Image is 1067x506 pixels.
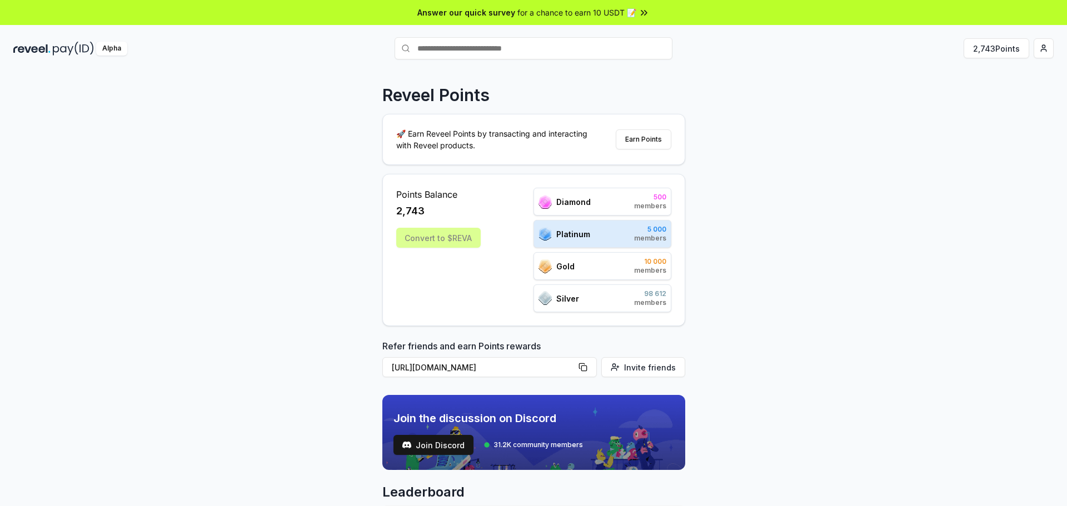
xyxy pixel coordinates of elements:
p: Reveel Points [382,85,490,105]
span: Points Balance [396,188,481,201]
button: 2,743Points [964,38,1029,58]
span: 2,743 [396,203,425,219]
span: Leaderboard [382,483,685,501]
span: Join the discussion on Discord [393,410,583,426]
img: test [402,440,411,449]
img: ranks_icon [539,291,552,305]
span: members [634,266,666,275]
div: Refer friends and earn Points rewards [382,339,685,382]
span: Silver [556,293,579,304]
span: Answer our quick survey [417,7,515,18]
div: Alpha [96,42,127,56]
span: 98 612 [634,289,666,298]
span: Gold [556,260,575,272]
a: testJoin Discord [393,435,473,455]
img: reveel_dark [13,42,51,56]
span: members [634,234,666,243]
span: for a chance to earn 10 USDT 📝 [517,7,636,18]
img: discord_banner [382,395,685,470]
span: Platinum [556,228,590,240]
button: [URL][DOMAIN_NAME] [382,357,597,377]
img: ranks_icon [539,195,552,209]
button: Earn Points [616,129,671,149]
span: Join Discord [416,439,465,451]
span: Diamond [556,196,591,208]
span: 31.2K community members [493,440,583,449]
button: Join Discord [393,435,473,455]
span: members [634,298,666,307]
img: ranks_icon [539,259,552,273]
span: 5 000 [634,225,666,234]
span: Invite friends [624,362,676,373]
img: pay_id [53,42,94,56]
span: 500 [634,193,666,202]
span: members [634,202,666,211]
span: 10 000 [634,257,666,266]
button: Invite friends [601,357,685,377]
p: 🚀 Earn Reveel Points by transacting and interacting with Reveel products. [396,128,596,151]
img: ranks_icon [539,227,552,241]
